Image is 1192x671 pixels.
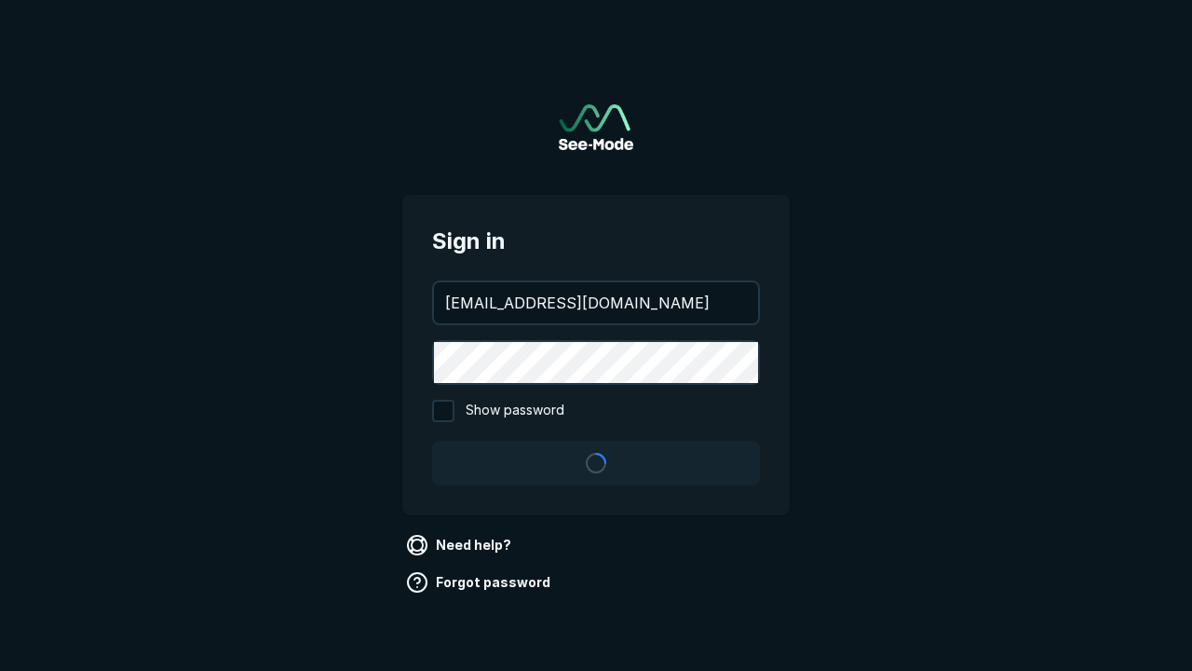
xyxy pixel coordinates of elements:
img: See-Mode Logo [559,104,633,150]
input: your@email.com [434,282,758,323]
span: Sign in [432,225,760,258]
a: Need help? [402,530,519,560]
span: Show password [466,400,564,422]
a: Forgot password [402,568,558,597]
a: Go to sign in [559,104,633,150]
